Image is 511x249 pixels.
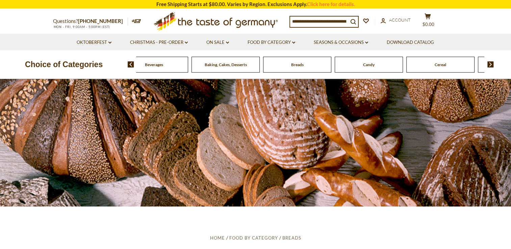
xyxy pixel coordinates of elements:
[418,13,438,30] button: $0.00
[248,39,295,46] a: Food By Category
[78,18,123,24] a: [PHONE_NUMBER]
[387,39,434,46] a: Download Catalog
[77,39,111,46] a: Oktoberfest
[314,39,368,46] a: Seasons & Occasions
[282,235,301,241] a: Breads
[423,22,434,27] span: $0.00
[206,39,229,46] a: On Sale
[128,61,134,67] img: previous arrow
[145,62,163,67] a: Beverages
[389,17,411,23] span: Account
[130,39,188,46] a: Christmas - PRE-ORDER
[53,25,110,29] span: MON - FRI, 9:00AM - 5:00PM (EST)
[229,235,278,241] a: Food By Category
[291,62,304,67] a: Breads
[487,61,494,67] img: next arrow
[381,17,411,24] a: Account
[210,235,225,241] a: Home
[435,62,446,67] a: Cereal
[205,62,247,67] a: Baking, Cakes, Desserts
[363,62,375,67] a: Candy
[53,17,128,26] p: Questions?
[307,1,355,7] a: Click here for details.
